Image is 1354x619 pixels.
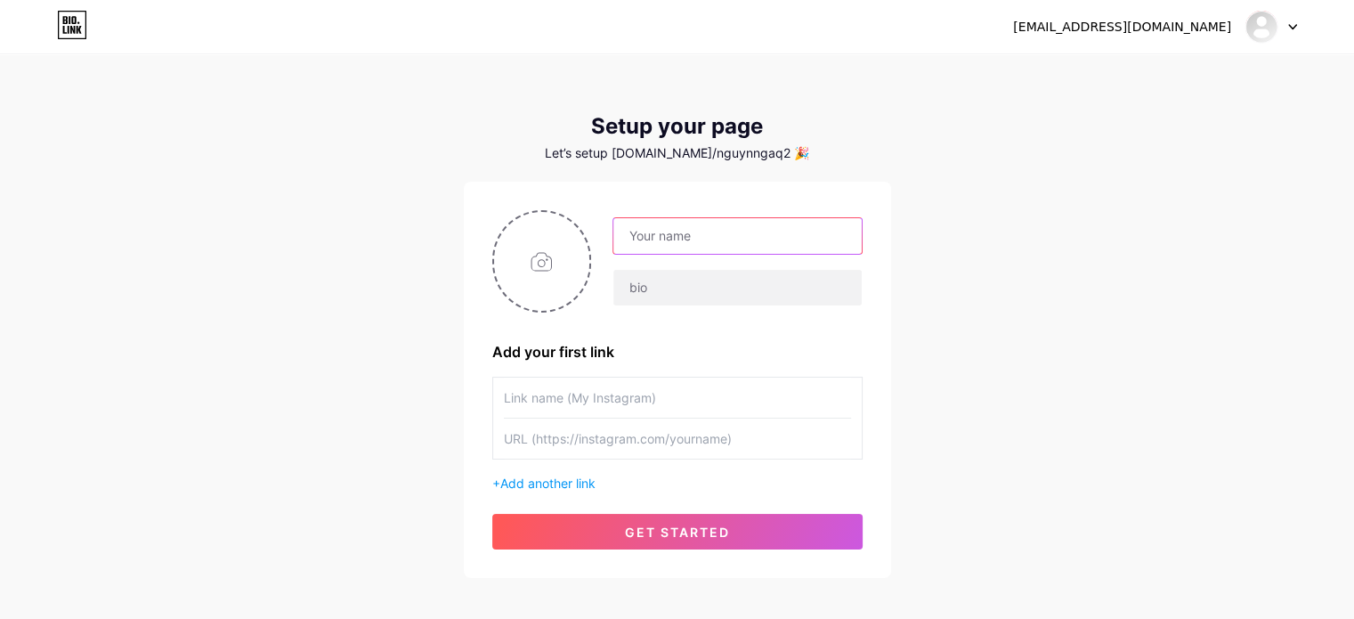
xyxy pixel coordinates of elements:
input: bio [613,270,861,305]
input: Link name (My Instagram) [504,378,851,418]
div: + [492,474,863,493]
div: [EMAIL_ADDRESS][DOMAIN_NAME] [1013,18,1231,37]
span: Add another link [500,476,596,491]
button: get started [492,514,863,550]
span: get started [625,525,730,540]
input: Your name [613,218,861,254]
img: Nguyễn Nga [1245,10,1278,44]
div: Add your first link [492,341,863,362]
div: Setup your page [464,114,891,139]
input: URL (https://instagram.com/yourname) [504,419,851,459]
div: Let’s setup [DOMAIN_NAME]/nguynngaq2 🎉 [464,146,891,160]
